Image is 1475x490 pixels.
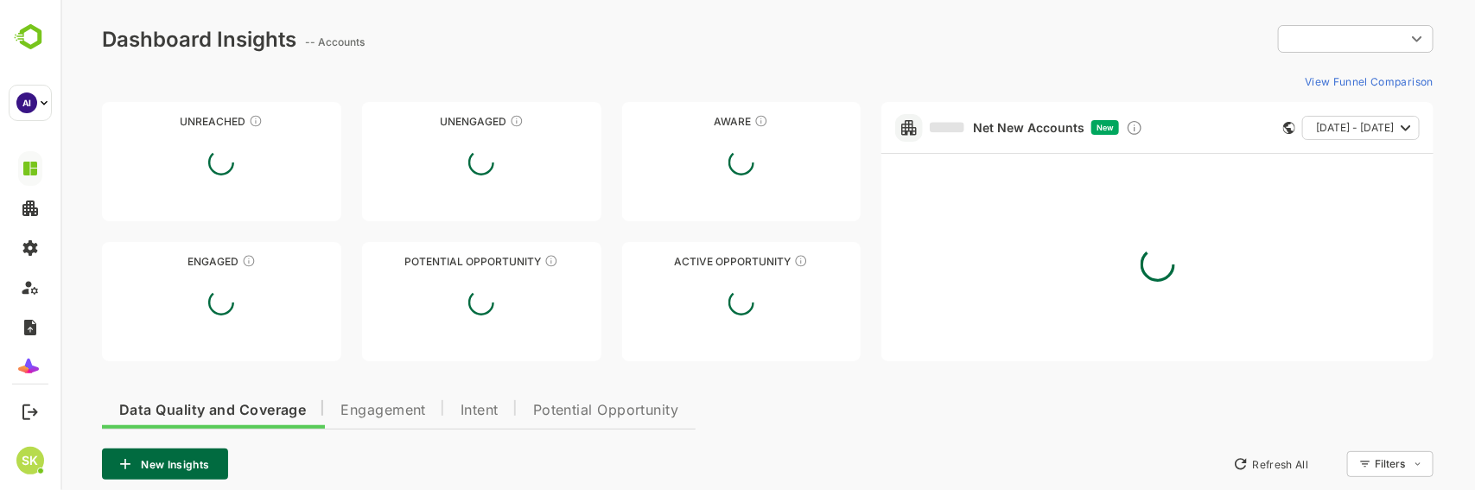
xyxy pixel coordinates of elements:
[41,115,281,128] div: Unreached
[59,404,245,417] span: Data Quality and Coverage
[41,255,281,268] div: Engaged
[302,255,541,268] div: Potential Opportunity
[280,404,366,417] span: Engagement
[734,254,747,268] div: These accounts have open opportunities which might be at any of the Sales Stages
[449,114,463,128] div: These accounts have not shown enough engagement and need nurturing
[1036,123,1053,132] span: New
[562,255,801,268] div: Active Opportunity
[302,115,541,128] div: Unengaged
[1242,116,1359,140] button: [DATE] - [DATE]
[1218,23,1373,54] div: ​
[1314,457,1345,470] div: Filters
[41,449,168,480] button: New Insights
[181,254,195,268] div: These accounts are warm, further nurturing would qualify them to MQAs
[245,35,309,48] ag: -- Accounts
[1165,450,1256,478] button: Refresh All
[694,114,708,128] div: These accounts have just entered the buying cycle and need further nurturing
[188,114,202,128] div: These accounts have not been engaged with for a defined time period
[473,404,619,417] span: Potential Opportunity
[484,254,498,268] div: These accounts are MQAs and can be passed on to Inside Sales
[562,115,801,128] div: Aware
[869,120,1024,136] a: Net New Accounts
[16,447,44,474] div: SK
[400,404,438,417] span: Intent
[1256,117,1333,139] span: [DATE] - [DATE]
[1223,122,1235,134] div: This card does not support filter and segments
[1237,67,1373,95] button: View Funnel Comparison
[1313,449,1373,480] div: Filters
[41,27,236,52] div: Dashboard Insights
[16,92,37,113] div: AI
[1065,119,1083,137] div: Discover new ICP-fit accounts showing engagement — via intent surges, anonymous website visits, L...
[18,400,41,423] button: Logout
[9,21,53,54] img: BambooboxLogoMark.f1c84d78b4c51b1a7b5f700c9845e183.svg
